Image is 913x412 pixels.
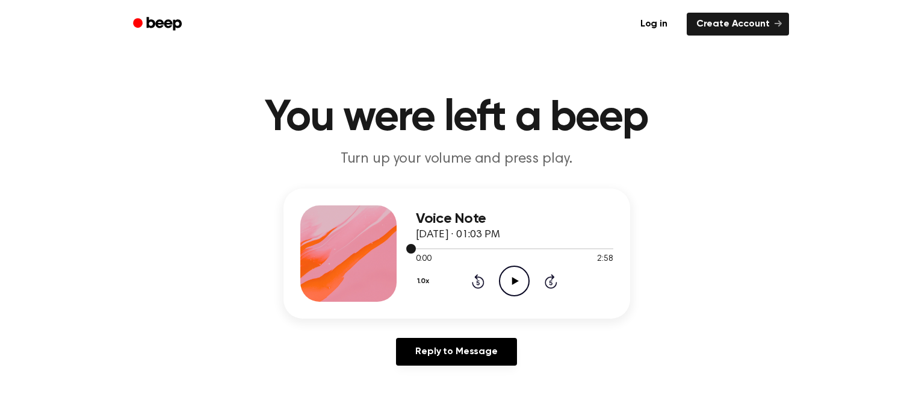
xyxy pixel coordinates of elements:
a: Beep [125,13,193,36]
span: 0:00 [416,253,432,266]
p: Turn up your volume and press play. [226,149,688,169]
span: 2:58 [597,253,613,266]
a: Create Account [687,13,789,36]
span: [DATE] · 01:03 PM [416,229,500,240]
h3: Voice Note [416,211,613,227]
button: 1.0x [416,271,434,292]
h1: You were left a beep [149,96,765,140]
a: Log in [628,10,679,38]
a: Reply to Message [396,338,516,366]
